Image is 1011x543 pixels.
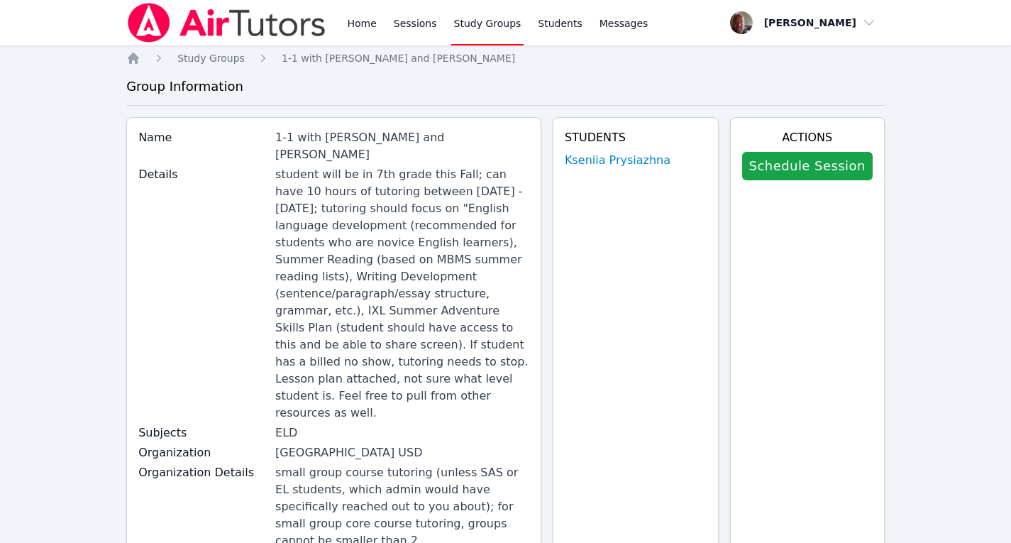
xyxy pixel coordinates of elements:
[565,152,670,169] a: Kseniia Prysiazhna
[565,129,707,146] h4: Students
[742,129,873,146] h4: Actions
[126,77,885,97] h3: Group Information
[138,166,267,183] label: Details
[275,424,529,441] div: ELD
[126,3,327,43] img: Air Tutors
[275,129,529,163] div: 1-1 with [PERSON_NAME] and [PERSON_NAME]
[275,166,529,422] div: student will be in 7th grade this Fall; can have 10 hours of tutoring between [DATE] - [DATE]; tu...
[177,53,245,64] span: Study Groups
[600,16,648,31] span: Messages
[177,51,245,65] a: Study Groups
[275,444,529,461] div: [GEOGRAPHIC_DATA] USD
[282,51,515,65] a: 1-1 with [PERSON_NAME] and [PERSON_NAME]
[138,444,267,461] label: Organization
[138,129,267,146] label: Name
[282,53,515,64] span: 1-1 with [PERSON_NAME] and [PERSON_NAME]
[742,152,873,180] a: Schedule Session
[138,464,267,481] label: Organization Details
[138,424,267,441] label: Subjects
[126,51,885,65] nav: Breadcrumb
